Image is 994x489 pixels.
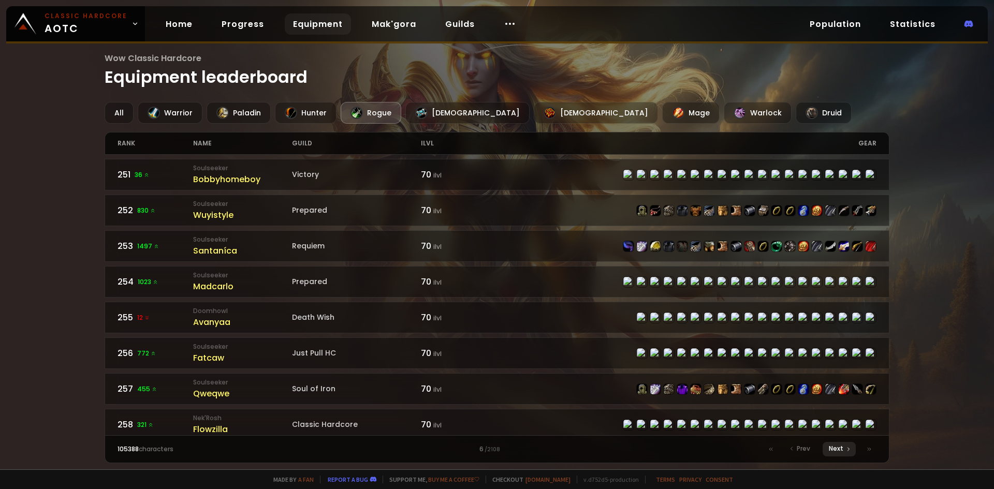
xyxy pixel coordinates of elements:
[421,311,497,324] div: 70
[105,409,890,440] a: 258321 Nek'RoshFlowzillaClassic Hardcore70 ilvlitem-16908item-22150item-19835item-10034item-16820...
[105,266,890,298] a: 2541023 SoulseekerMadcarloPrepared70 ilvlitem-22005item-18404item-22008item-49item-16905item-2200...
[193,164,292,173] small: Soulseeker
[866,384,876,394] img: item-17069
[193,132,292,154] div: name
[744,384,755,394] img: item-16710
[866,241,876,251] img: item-23192
[812,384,822,394] img: item-11815
[785,384,795,394] img: item-18500
[118,275,194,288] div: 254
[704,205,714,216] img: item-22002
[801,13,869,35] a: Population
[718,241,728,251] img: item-16711
[292,348,421,359] div: Just Pull HC
[852,384,863,394] img: item-18805
[758,384,768,394] img: item-18823
[292,205,421,216] div: Prepared
[525,476,571,483] a: [DOMAIN_NAME]
[267,476,314,483] span: Made by
[341,102,401,124] div: Rogue
[882,13,944,35] a: Statistics
[677,241,688,251] img: item-14637
[45,11,127,21] small: Classic Hardcore
[118,418,194,431] div: 258
[744,241,755,251] img: item-15063
[421,347,497,360] div: 70
[193,413,292,423] small: Nek'Rosh
[193,316,292,329] div: Avanyaa
[193,235,292,244] small: Soulseeker
[307,444,686,454] div: 6
[328,476,368,483] a: Report a bug
[193,209,292,221] div: Wuyistyle
[839,384,849,394] img: item-18816
[677,384,688,394] img: item-10054
[6,6,145,41] a: Classic HardcoreAOTC
[433,314,442,322] small: ilvl
[105,195,890,226] a: 252830 SoulseekerWuyistylePrepared70 ilvlitem-16707item-22150item-16708item-4336item-16721item-22...
[105,337,890,369] a: 256772 SoulseekerFatcawJust Pull HC70 ilvlitem-16908item-19377item-16832item-3427item-16905item-1...
[421,132,497,154] div: ilvl
[771,384,782,394] img: item-18500
[798,241,809,251] img: item-11815
[137,384,157,394] span: 455
[731,241,741,251] img: item-13120
[664,384,674,394] img: item-16708
[704,384,714,394] img: item-16827
[292,132,421,154] div: guild
[731,384,741,394] img: item-16824
[852,241,863,251] img: item-18323
[497,132,876,154] div: gear
[275,102,337,124] div: Hunter
[650,205,661,216] img: item-22150
[798,384,809,394] img: item-18465
[433,349,442,358] small: ilvl
[691,241,701,251] img: item-16713
[664,241,674,251] img: item-11840
[118,168,194,181] div: 251
[421,240,497,253] div: 70
[193,342,292,351] small: Soulseeker
[650,241,661,251] img: item-12927
[137,206,156,215] span: 830
[704,241,714,251] img: item-15062
[138,277,158,287] span: 1023
[292,312,421,323] div: Death Wish
[105,302,890,333] a: 25512 DoomhowlAvanyaaDeath Wish70 ilvlitem-16908item-19856item-19835item-19834item-22002item-1690...
[137,242,159,251] span: 1497
[656,476,675,483] a: Terms
[118,382,194,395] div: 257
[637,241,647,251] img: item-15411
[662,102,720,124] div: Mage
[157,13,201,35] a: Home
[825,384,836,394] img: item-13340
[637,384,647,394] img: item-16821
[771,205,782,216] img: item-18500
[706,476,733,483] a: Consent
[118,347,194,360] div: 256
[193,423,292,436] div: Flowzilla
[486,476,571,483] span: Checkout
[433,421,442,429] small: ilvl
[798,205,809,216] img: item-18465
[485,446,500,454] small: / 2108
[433,171,442,180] small: ilvl
[744,205,755,216] img: item-22004
[718,205,728,216] img: item-16709
[193,351,292,364] div: Fatcaw
[137,313,150,322] span: 12
[118,240,194,253] div: 253
[785,241,795,251] img: item-13965
[797,444,810,453] span: Prev
[292,276,421,287] div: Prepared
[137,420,154,429] span: 321
[796,102,852,124] div: Druid
[724,102,792,124] div: Warlock
[852,205,863,216] img: item-13368
[421,382,497,395] div: 70
[637,205,647,216] img: item-16707
[193,271,292,280] small: Soulseeker
[771,241,782,251] img: item-13098
[292,169,421,180] div: Victory
[135,170,150,180] span: 36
